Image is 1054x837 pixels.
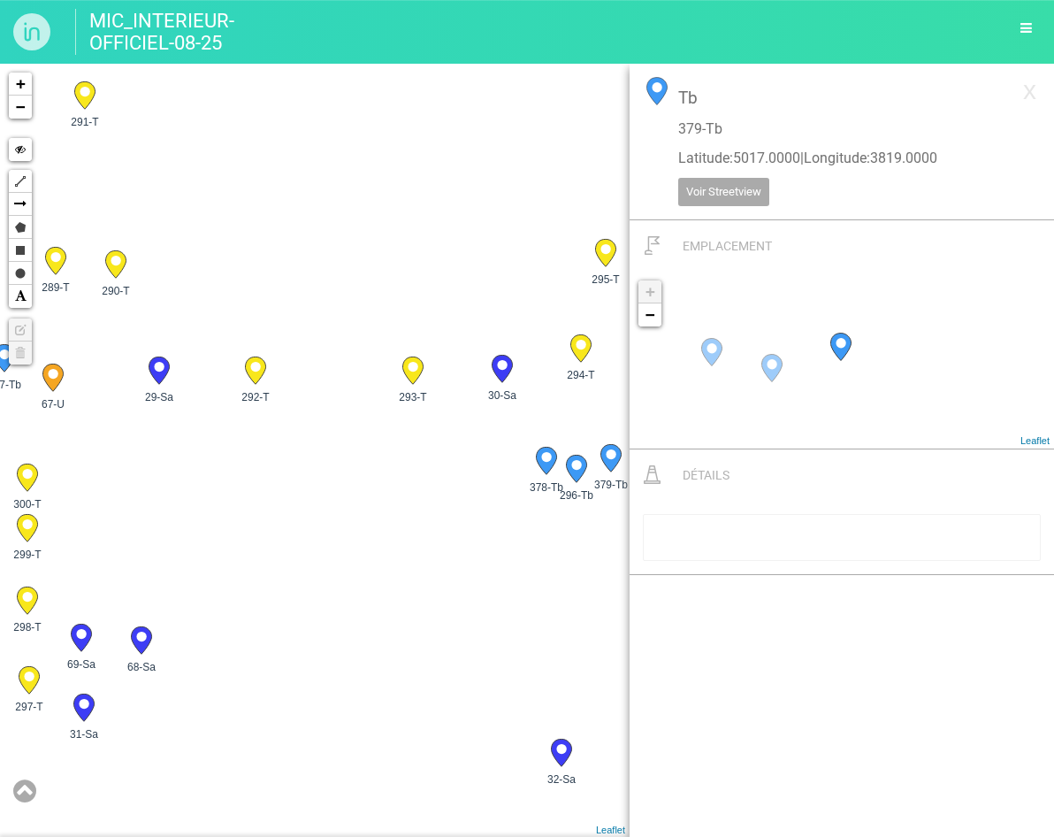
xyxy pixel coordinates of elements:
[554,488,600,503] span: 296-Tb
[9,170,32,193] a: Polyline
[9,73,32,96] a: Zoom in
[538,772,584,787] span: 32-Sa
[678,149,1005,169] p: Latitude : 5017.0000 | Longitude : 3819.0000
[558,367,604,383] span: 294-T
[683,468,729,482] span: Détails
[643,514,1041,561] div: rdw-wrapper
[523,480,569,495] span: 378-Tb
[9,285,32,308] a: Text
[683,239,772,253] span: Emplacement
[9,193,32,216] a: Arrow
[638,280,661,303] a: Zoom in
[4,619,50,635] span: 298-T
[1014,73,1045,108] a: x
[9,96,32,119] a: Zoom out
[9,342,32,365] a: No layers to delete
[479,388,525,403] span: 30-Sa
[93,283,139,299] span: 290-T
[596,825,625,835] a: Leaflet
[61,726,107,742] span: 31-Sa
[638,303,661,326] a: Zoom out
[6,699,52,715] span: 297-T
[645,236,661,255] img: IMP_ICON_emplacement.svg
[9,262,32,285] a: Circle
[9,216,32,239] a: Polygon
[592,477,630,493] span: 379-Tb
[136,389,182,405] span: 29-Sa
[58,657,104,672] span: 69-Sa
[678,178,769,206] a: Voir Streetview
[30,396,76,412] span: 67-U
[4,547,50,563] span: 299-T
[118,659,164,675] span: 68-Sa
[233,389,279,405] span: 292-T
[9,239,32,262] a: Rectangle
[1020,435,1050,446] a: Leaflet
[649,528,1035,547] div: rdw-editor
[678,119,1005,140] p: 379-Tb
[4,496,50,512] span: 300-T
[9,319,32,342] a: No layers to edit
[390,389,436,405] span: 293-T
[75,9,252,55] p: MIC_INTERIEUR-OFFICIEL-08-25
[678,86,1005,110] p: Tb
[583,272,629,288] span: 295-T
[644,465,661,484] img: IMP_ICON_intervention.svg
[33,280,79,296] span: 289-T
[62,114,108,130] span: 291-T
